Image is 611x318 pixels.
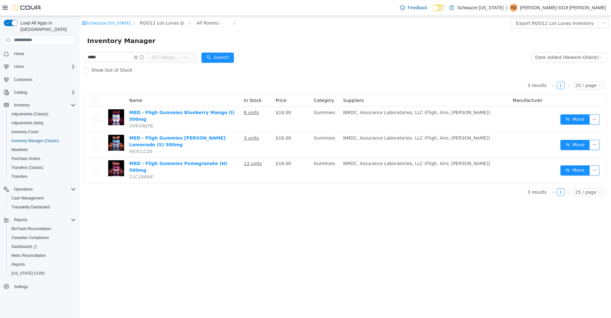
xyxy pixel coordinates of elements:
[6,110,78,119] button: Adjustments (Classic)
[9,173,30,180] a: Transfers
[54,40,58,43] i: icon: close-circle
[9,128,41,136] a: Inventory Count
[11,262,25,267] span: Reports
[117,2,139,12] div: All Rooms
[520,40,523,44] i: icon: down
[14,103,30,108] span: Inventory
[11,282,76,290] span: Settings
[472,175,475,178] i: icon: left
[9,225,54,233] a: BioTrack Reconciliation
[50,94,155,106] a: MED - Fligh Gummies Blueberry Mango (I) 500mg
[518,68,522,72] i: icon: down
[11,235,49,240] span: Canadian Compliance
[9,52,55,57] span: Show Out of Stock
[9,261,27,268] a: Reports
[9,234,52,242] a: Canadian Compliance
[6,242,78,251] a: Dashboards
[11,50,76,58] span: Home
[456,37,519,46] div: Date Added (Newest-Oldest)
[9,203,76,211] span: Traceabilty Dashboard
[520,4,606,11] p: [PERSON_NAME]-3319 [PERSON_NAME]
[6,136,78,145] button: Inventory Manager (Classic)
[478,66,485,73] a: 1
[263,82,284,87] span: Suppliers
[9,270,76,277] span: Washington CCRS
[485,66,493,73] li: Next Page
[485,172,493,180] li: Next Page
[196,119,212,125] span: $18.00
[477,172,485,180] li: 1
[1,215,78,224] button: Reports
[9,155,43,163] a: Purchase Orders
[2,5,6,9] i: icon: shop
[448,66,467,73] li: 3 results
[232,91,261,116] td: Gummies
[6,269,78,278] button: [US_STATE] CCRS
[232,116,261,142] td: Gummies
[14,217,27,222] span: Reports
[11,101,32,109] button: Inventory
[9,146,76,154] span: Manifests
[9,110,51,118] a: Adjustments (Classic)
[11,174,27,179] span: Transfers
[11,196,44,201] span: Cash Management
[11,185,35,193] button: Operations
[477,66,485,73] li: 1
[11,89,30,96] button: Catalog
[122,37,154,47] button: icon: searchSearch
[60,39,65,44] i: icon: info-circle
[6,154,78,163] button: Purchase Orders
[50,145,148,157] a: MED - Fligh Gummies Pomegranate (H) 500mg
[470,66,477,73] li: Previous Page
[9,234,76,242] span: Canadian Compliance
[6,172,78,181] button: Transfers
[6,260,78,269] button: Reports
[2,5,52,10] a: icon: shopSchwazze [US_STATE]
[432,4,446,11] input: Dark Mode
[9,128,76,136] span: Inventory Count
[196,94,212,99] span: $18.00
[1,101,78,110] button: Inventory
[232,142,261,167] td: Gummies
[1,185,78,194] button: Operations
[472,68,475,72] i: icon: left
[448,172,467,180] li: 3 results
[11,253,46,258] span: Metrc Reconciliation
[9,173,76,180] span: Transfers
[433,82,463,87] span: Manufacturer
[8,20,80,30] span: Inventory Manager
[9,110,76,118] span: Adjustments (Classic)
[519,2,529,12] button: icon: ellipsis
[11,147,28,152] span: Manifests
[9,137,76,145] span: Inventory Manager (Classic)
[510,98,520,109] button: icon: ellipsis
[510,124,520,134] button: icon: ellipsis
[496,66,517,73] div: 25 / page
[457,4,504,11] p: Schwazze [US_STATE]
[11,205,50,210] span: Traceabilty Dashboard
[478,173,485,180] a: 1
[481,149,510,160] button: icon: swapMove
[9,243,39,250] a: Dashboards
[9,146,30,154] a: Manifests
[11,283,30,291] a: Settings
[11,50,27,58] a: Home
[9,155,76,163] span: Purchase Orders
[11,165,43,170] span: Transfers (Classic)
[11,63,76,70] span: Users
[164,119,179,125] u: 3 units
[13,4,41,11] img: Cova
[4,47,76,308] nav: Complex example
[510,4,517,11] div: Noe-3319 Gonzales
[50,107,74,112] span: UVKVWJYB
[101,5,104,9] i: icon: close-circle
[11,101,76,109] span: Inventory
[9,164,76,171] span: Transfers (Classic)
[9,119,46,127] a: Adjustments (beta)
[263,145,411,150] span: NMDC, Assurance Laboratories, LLC (Fligh, Airo, [PERSON_NAME])
[164,94,179,99] u: 8 units
[14,284,28,289] span: Settings
[11,156,40,161] span: Purchase Orders
[506,4,507,11] p: |
[154,5,155,10] span: /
